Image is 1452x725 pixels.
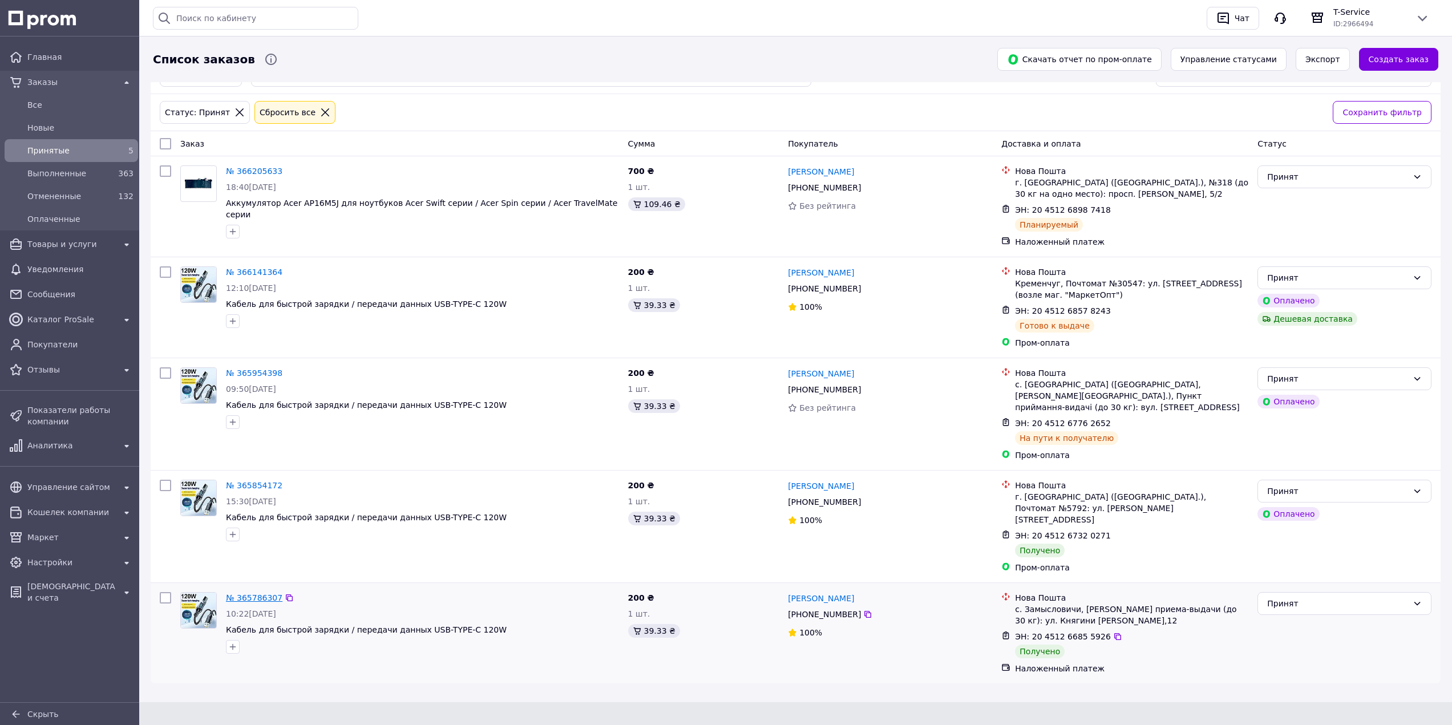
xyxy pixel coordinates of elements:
div: г. [GEOGRAPHIC_DATA] ([GEOGRAPHIC_DATA].), Почтомат №5792: ул. [PERSON_NAME][STREET_ADDRESS] [1015,491,1248,525]
input: Поиск по кабинету [153,7,358,30]
a: № 365954398 [226,368,282,378]
div: 109.46 ₴ [628,197,685,211]
span: Отзывы [27,364,115,375]
button: Чат [1207,7,1259,30]
a: Создать заказ [1359,48,1438,71]
span: Без рейтинга [799,201,856,210]
span: Настройки [27,557,115,568]
button: Экспорт [1296,48,1350,71]
div: Нова Пошта [1015,480,1248,491]
span: 363 [118,169,134,178]
span: 100% [799,302,822,311]
div: Нова Пошта [1015,165,1248,177]
div: [PHONE_NUMBER] [786,180,863,196]
span: Покупатель [788,139,838,148]
div: 39.33 ₴ [628,298,680,312]
span: Без рейтинга [799,403,856,412]
span: Кабель для быстрой зарядки / передачи данных USB-TYPE-C 120W [226,299,507,309]
div: Кременчуг, Почтомат №30547: ул. [STREET_ADDRESS] (возле маг. "МаркетОпт") [1015,278,1248,301]
div: [PHONE_NUMBER] [786,382,863,398]
span: 100% [799,628,822,637]
div: с. [GEOGRAPHIC_DATA] ([GEOGRAPHIC_DATA], [PERSON_NAME][GEOGRAPHIC_DATA].), Пункт приймання-видачі... [1015,379,1248,413]
div: Наложенный платеж [1015,236,1248,248]
span: 200 ₴ [628,593,654,602]
div: Нова Пошта [1015,367,1248,379]
span: [DEMOGRAPHIC_DATA] и счета [27,581,115,604]
div: г. [GEOGRAPHIC_DATA] ([GEOGRAPHIC_DATA].), №318 (до 30 кг на одно место): просп. [PERSON_NAME], 5/2 [1015,177,1248,200]
div: Принят [1267,485,1408,497]
div: [PHONE_NUMBER] [786,281,863,297]
a: [PERSON_NAME] [788,267,854,278]
a: № 366141364 [226,268,282,277]
div: Пром-оплата [1015,449,1248,461]
img: Фото товару [181,267,216,302]
span: Принятые [27,145,111,156]
div: Получено [1015,645,1065,658]
a: Аккумулятор Acer AP16M5J для ноутбуков Acer Swift серии / Acer Spin серии / Acer TravelMate серии [226,199,617,219]
img: Фото товару [181,368,216,403]
div: Нова Пошта [1015,266,1248,278]
span: Статус [1257,139,1287,148]
a: № 365854172 [226,481,282,490]
div: Оплачено [1257,294,1319,307]
a: Кабель для быстрой зарядки / передачи данных USB-TYPE-C 120W [226,625,507,634]
div: Принят [1267,272,1408,284]
span: Кабель для быстрой зарядки / передачи данных USB-TYPE-C 120W [226,513,507,522]
span: Аналитика [27,440,115,451]
a: [PERSON_NAME] [788,368,854,379]
div: 39.33 ₴ [628,512,680,525]
span: ЭН: 20 4512 6898 7418 [1015,205,1111,214]
span: 1 шт. [628,497,650,506]
div: Нова Пошта [1015,592,1248,604]
span: 200 ₴ [628,368,654,378]
a: Фото товару [180,367,217,404]
div: Оплачено [1257,395,1319,408]
span: Сумма [628,139,656,148]
span: 1 шт. [628,384,650,394]
span: Управление сайтом [27,481,115,493]
span: 132 [118,192,134,201]
span: 1 шт. [628,609,650,618]
span: Покупатели [27,339,134,350]
button: Сохранить фильтр [1333,101,1431,124]
a: № 366205633 [226,167,282,176]
span: Кошелек компании [27,507,115,518]
span: Список заказов [153,51,255,68]
span: Каталог ProSale [27,314,115,325]
div: Готово к выдаче [1015,319,1094,333]
a: Фото товару [180,165,217,202]
span: ЭН: 20 4512 6857 8243 [1015,306,1111,315]
span: Кабель для быстрой зарядки / передачи данных USB-TYPE-C 120W [226,400,507,410]
span: 1 шт. [628,183,650,192]
div: [PHONE_NUMBER] [786,494,863,510]
div: Принят [1267,372,1408,385]
a: [PERSON_NAME] [788,166,854,177]
span: 15:30[DATE] [226,497,276,506]
span: ЭН: 20 4512 6776 2652 [1015,419,1111,428]
a: [PERSON_NAME] [788,593,854,604]
span: 700 ₴ [628,167,654,176]
span: ЭН: 20 4512 6685 5926 [1015,632,1111,641]
span: 1 шт. [628,283,650,293]
span: 09:50[DATE] [226,384,276,394]
div: Статус: Принят [163,106,232,119]
a: Фото товару [180,266,217,303]
div: [PHONE_NUMBER] [786,606,863,622]
div: На пути к получателю [1015,431,1118,445]
div: Дешевая доставка [1257,312,1357,326]
span: Сообщения [27,289,134,300]
div: Получено [1015,544,1065,557]
span: T-Service [1333,6,1406,18]
span: 100% [799,516,822,525]
img: Фото товару [181,480,216,516]
div: Пром-оплата [1015,562,1248,573]
a: Фото товару [180,480,217,516]
a: Фото товару [180,592,217,629]
span: Заказы [27,76,115,88]
span: Маркет [27,532,115,543]
span: Скрыть [27,710,59,719]
span: Уведомления [27,264,134,275]
div: Пром-оплата [1015,337,1248,349]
